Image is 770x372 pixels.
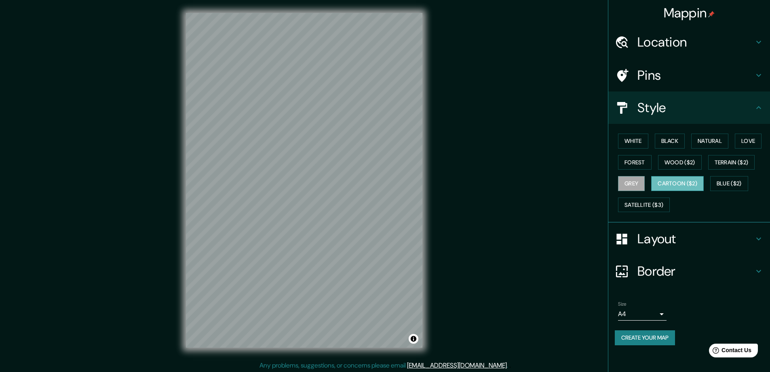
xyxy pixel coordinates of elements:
[710,176,748,191] button: Blue ($2)
[708,155,755,170] button: Terrain ($2)
[608,223,770,255] div: Layout
[637,231,754,247] h4: Layout
[618,301,627,308] label: Size
[618,134,648,149] button: White
[618,308,667,321] div: A4
[637,34,754,50] h4: Location
[735,134,762,149] button: Love
[658,155,702,170] button: Wood ($2)
[708,11,715,17] img: pin-icon.png
[186,13,422,348] canvas: Map
[608,59,770,91] div: Pins
[509,361,511,370] div: .
[618,155,652,170] button: Forest
[508,361,509,370] div: .
[637,263,754,279] h4: Border
[407,361,507,370] a: [EMAIL_ADDRESS][DOMAIN_NAME]
[618,176,645,191] button: Grey
[615,330,675,345] button: Create your map
[608,255,770,287] div: Border
[608,91,770,124] div: Style
[409,334,418,344] button: Toggle attribution
[691,134,728,149] button: Natural
[618,198,670,213] button: Satellite ($3)
[655,134,685,149] button: Black
[664,5,715,21] h4: Mappin
[637,100,754,116] h4: Style
[698,340,761,363] iframe: Help widget launcher
[651,176,704,191] button: Cartoon ($2)
[259,361,508,370] p: Any problems, suggestions, or concerns please email .
[608,26,770,58] div: Location
[637,67,754,83] h4: Pins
